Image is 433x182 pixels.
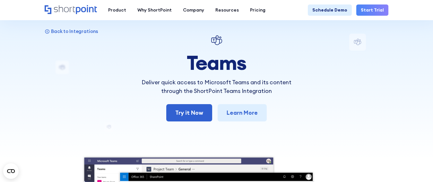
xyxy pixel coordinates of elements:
[401,151,433,182] iframe: Chat Widget
[45,5,97,15] a: Home
[51,28,98,34] p: Back to Integrations
[137,7,172,13] div: Why ShortPoint
[45,28,98,34] a: Back to Integrations
[250,7,265,13] div: Pricing
[3,163,19,179] button: Open CMP widget
[132,4,177,16] a: Why ShortPoint
[215,7,239,13] div: Resources
[183,7,204,13] div: Company
[132,78,301,95] p: Deliver quick access to Microsoft Teams and its content through the ShortPoint Teams Integration
[218,104,267,121] a: Learn More
[102,4,132,16] a: Product
[108,7,126,13] div: Product
[244,4,271,16] a: Pricing
[210,4,244,16] a: Resources
[166,104,212,121] a: Try it Now
[308,4,352,16] a: Schedule Demo
[132,52,301,74] h1: Teams
[177,4,210,16] a: Company
[356,4,388,16] a: Start Trial
[210,34,223,47] img: Teams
